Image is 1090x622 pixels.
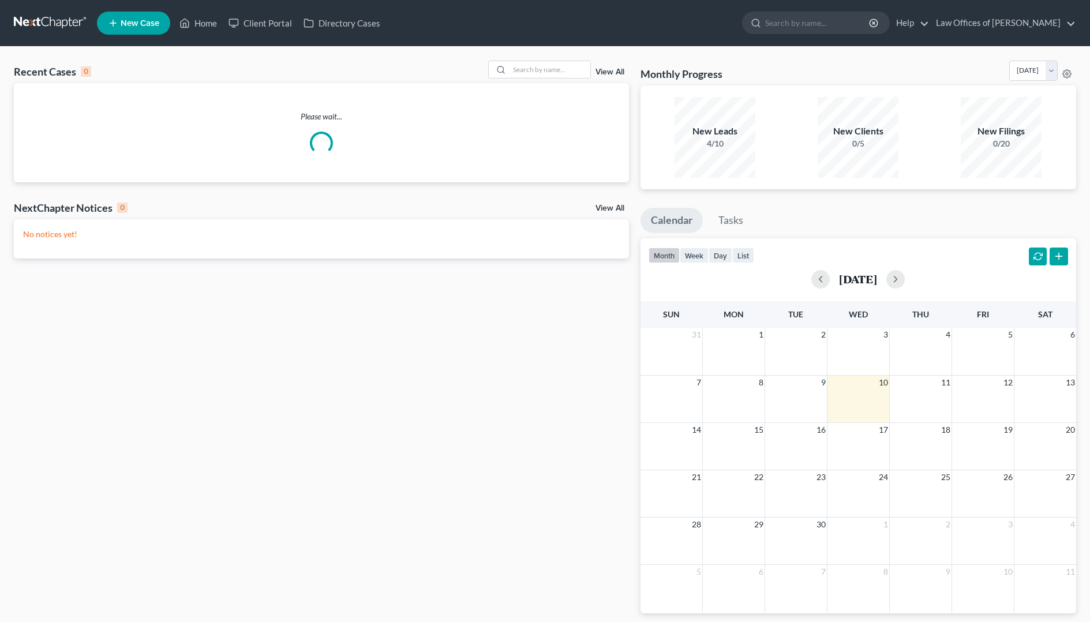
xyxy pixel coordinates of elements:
span: Fri [977,309,989,319]
div: New Leads [675,125,755,138]
span: 5 [695,565,702,579]
span: 2 [820,328,827,342]
span: Wed [849,309,868,319]
span: 16 [815,423,827,437]
div: NextChapter Notices [14,201,128,215]
span: 11 [940,376,952,389]
span: 10 [1002,565,1014,579]
span: 4 [945,328,952,342]
a: View All [595,204,624,212]
button: list [732,248,754,263]
span: 5 [1007,328,1014,342]
span: 10 [878,376,889,389]
span: 20 [1065,423,1076,437]
span: Sat [1038,309,1052,319]
input: Search by name... [510,61,590,78]
div: New Clients [818,125,898,138]
span: 15 [753,423,765,437]
span: 24 [878,470,889,484]
a: Help [890,13,929,33]
a: Law Offices of [PERSON_NAME] [930,13,1076,33]
span: 7 [695,376,702,389]
span: 18 [940,423,952,437]
a: Home [174,13,223,33]
span: 19 [1002,423,1014,437]
span: New Case [121,19,159,28]
h3: Monthly Progress [640,67,722,81]
span: 29 [753,518,765,531]
span: 27 [1065,470,1076,484]
div: 0 [117,203,128,213]
span: 9 [820,376,827,389]
div: 4/10 [675,138,755,149]
h2: [DATE] [839,273,877,285]
span: 7 [820,565,827,579]
span: 17 [878,423,889,437]
span: 12 [1002,376,1014,389]
input: Search by name... [765,12,871,33]
div: 0 [81,66,91,77]
a: View All [595,68,624,76]
p: No notices yet! [23,228,620,240]
span: 9 [945,565,952,579]
span: 26 [1002,470,1014,484]
span: 3 [882,328,889,342]
span: 25 [940,470,952,484]
span: 6 [758,565,765,579]
span: 23 [815,470,827,484]
span: 28 [691,518,702,531]
span: 8 [758,376,765,389]
span: Tue [788,309,803,319]
span: 1 [758,328,765,342]
span: Mon [724,309,744,319]
span: 4 [1069,518,1076,531]
span: 11 [1065,565,1076,579]
span: Sun [663,309,680,319]
span: 8 [882,565,889,579]
span: 21 [691,470,702,484]
span: Thu [912,309,929,319]
button: day [709,248,732,263]
div: New Filings [961,125,1042,138]
a: Tasks [708,208,754,233]
span: 22 [753,470,765,484]
span: 31 [691,328,702,342]
div: 0/20 [961,138,1042,149]
p: Please wait... [14,111,629,122]
div: 0/5 [818,138,898,149]
span: 2 [945,518,952,531]
a: Calendar [640,208,703,233]
button: month [649,248,680,263]
span: 13 [1065,376,1076,389]
a: Client Portal [223,13,298,33]
span: 1 [882,518,889,531]
button: week [680,248,709,263]
span: 6 [1069,328,1076,342]
div: Recent Cases [14,65,91,78]
span: 14 [691,423,702,437]
span: 3 [1007,518,1014,531]
span: 30 [815,518,827,531]
a: Directory Cases [298,13,386,33]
